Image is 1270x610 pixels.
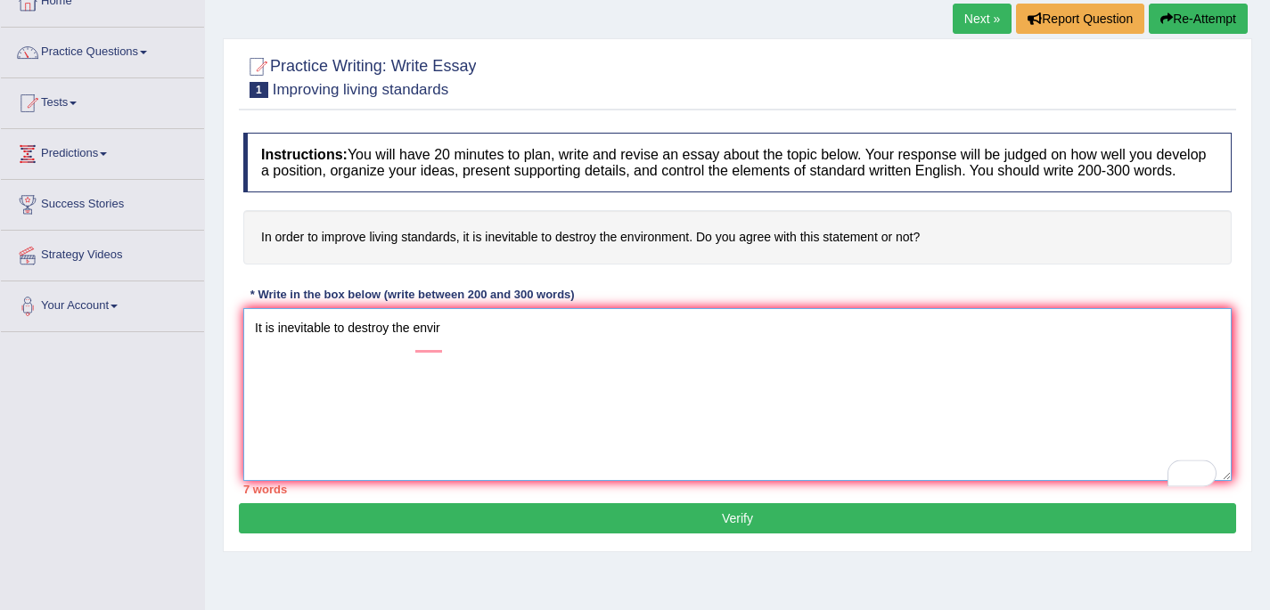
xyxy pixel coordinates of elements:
textarea: To enrich screen reader interactions, please activate Accessibility in Grammarly extension settings [243,308,1232,481]
button: Re-Attempt [1149,4,1248,34]
h4: In order to improve living standards, it is inevitable to destroy the environment. Do you agree w... [243,210,1232,264]
div: * Write in the box below (write between 200 and 300 words) [243,287,581,304]
a: Your Account [1,281,204,326]
a: Next » [953,4,1012,34]
a: Strategy Videos [1,231,204,275]
a: Practice Questions [1,28,204,72]
small: Improving living standards [273,81,448,98]
button: Report Question [1016,4,1144,34]
a: Success Stories [1,180,204,224]
h2: Practice Writing: Write Essay [243,53,476,98]
a: Predictions [1,129,204,174]
b: Instructions: [261,147,348,162]
div: 7 words [243,481,1232,498]
h4: You will have 20 minutes to plan, write and revise an essay about the topic below. Your response ... [243,133,1232,192]
span: 1 [250,82,268,98]
button: Verify [239,503,1236,533]
a: Tests [1,78,204,123]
